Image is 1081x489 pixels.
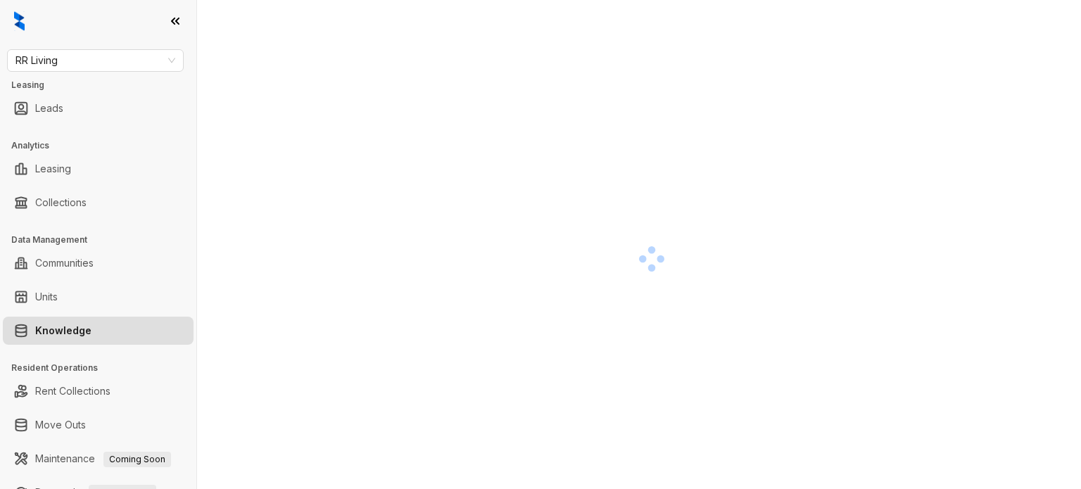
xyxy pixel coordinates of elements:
li: Collections [3,189,194,217]
li: Rent Collections [3,377,194,405]
li: Maintenance [3,445,194,473]
a: Communities [35,249,94,277]
a: Leads [35,94,63,122]
a: Units [35,283,58,311]
h3: Leasing [11,79,196,91]
h3: Resident Operations [11,362,196,374]
li: Knowledge [3,317,194,345]
li: Communities [3,249,194,277]
li: Leads [3,94,194,122]
a: Leasing [35,155,71,183]
li: Units [3,283,194,311]
a: Move Outs [35,411,86,439]
h3: Data Management [11,234,196,246]
a: Collections [35,189,87,217]
img: logo [14,11,25,31]
h3: Analytics [11,139,196,152]
span: RR Living [15,50,175,71]
a: Rent Collections [35,377,110,405]
span: Coming Soon [103,452,171,467]
li: Move Outs [3,411,194,439]
a: Knowledge [35,317,91,345]
li: Leasing [3,155,194,183]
